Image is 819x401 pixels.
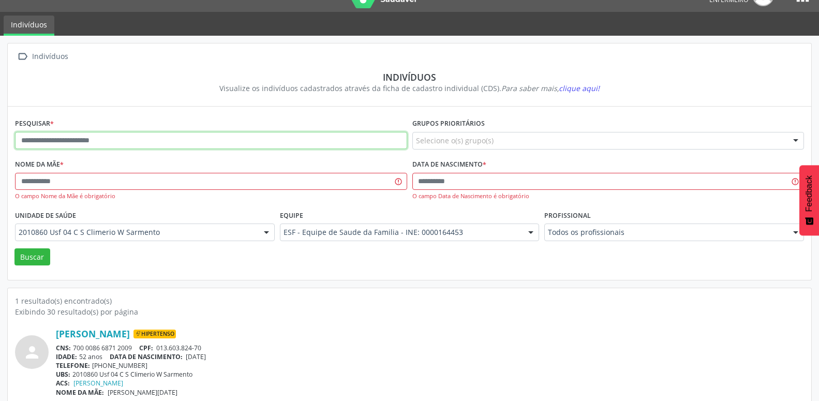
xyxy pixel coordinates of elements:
[56,352,804,361] div: 52 anos
[56,388,104,397] span: NOME DA MÃE:
[15,157,64,173] label: Nome da mãe
[56,344,804,352] div: 700 0086 6871 2009
[280,207,303,224] label: Equipe
[559,83,600,93] span: clique aqui!
[805,175,814,212] span: Feedback
[186,352,206,361] span: [DATE]
[15,295,804,306] div: 1 resultado(s) encontrado(s)
[14,248,50,266] button: Buscar
[110,352,183,361] span: DATA DE NASCIMENTO:
[4,16,54,36] a: Indivíduos
[15,306,804,317] div: Exibindo 30 resultado(s) por página
[15,116,54,132] label: Pesquisar
[799,165,819,235] button: Feedback - Mostrar pesquisa
[15,207,76,224] label: Unidade de saúde
[30,49,70,64] div: Indivíduos
[19,227,254,237] span: 2010860 Usf 04 C S Climerio W Sarmento
[15,49,70,64] a:  Indivíduos
[23,343,41,362] i: person
[56,352,77,361] span: IDADE:
[22,83,797,94] div: Visualize os indivíduos cadastrados através da ficha de cadastro individual (CDS).
[56,379,70,388] span: ACS:
[548,227,783,237] span: Todos os profissionais
[412,116,485,132] label: Grupos prioritários
[501,83,600,93] i: Para saber mais,
[133,330,176,339] span: Hipertenso
[56,344,71,352] span: CNS:
[56,361,804,370] div: [PHONE_NUMBER]
[544,207,591,224] label: Profissional
[56,370,804,379] div: 2010860 Usf 04 C S Climerio W Sarmento
[73,379,123,388] a: [PERSON_NAME]
[416,135,494,146] span: Selecione o(s) grupo(s)
[56,370,70,379] span: UBS:
[284,227,518,237] span: ESF - Equipe de Saude da Familia - INE: 0000164453
[22,71,797,83] div: Indivíduos
[412,192,805,201] div: O campo Data de Nascimento é obrigatório
[56,361,90,370] span: TELEFONE:
[412,157,486,173] label: Data de nascimento
[156,344,201,352] span: 013.603.824-70
[108,388,177,397] span: [PERSON_NAME][DATE]
[15,192,407,201] div: O campo Nome da Mãe é obrigatório
[139,344,153,352] span: CPF:
[15,49,30,64] i: 
[56,328,130,339] a: [PERSON_NAME]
